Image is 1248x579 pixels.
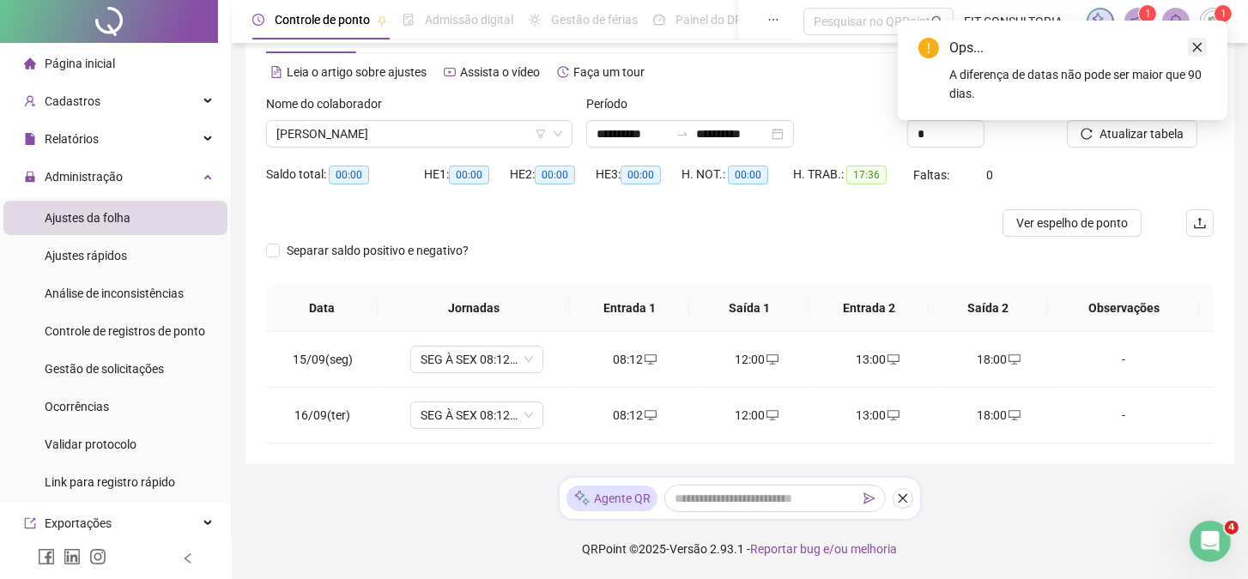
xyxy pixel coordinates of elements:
div: Saldo total: [266,165,424,184]
div: 08:12 [588,406,682,425]
span: sun [529,14,541,26]
span: Análise de inconsistências [45,286,184,300]
button: Ver espelho de ponto [1003,209,1142,237]
div: H. NOT.: [682,165,793,184]
span: file-text [270,66,282,78]
span: desktop [886,353,900,365]
div: A diferença de datas não pode ser maior que 90 dias. [949,65,1207,103]
div: - [1073,406,1174,425]
span: swap-right [675,127,689,141]
span: clock-circle [252,14,264,26]
span: bell [1168,14,1184,29]
span: 0 [986,168,993,182]
div: - [1073,350,1174,369]
span: close [1191,41,1203,53]
span: desktop [643,353,657,365]
span: user-add [24,95,36,107]
span: down [553,129,563,139]
span: notification [1130,14,1146,29]
span: Gestão de férias [551,13,638,27]
div: HE 1: [424,165,510,184]
span: 1 [1221,8,1227,20]
span: FIT CONSULTORIA CONTÁBIL EIRELLI [964,12,1076,31]
span: Reportar bug e/ou melhoria [751,542,898,556]
span: exclamation-circle [918,38,939,58]
div: 12:00 [709,350,803,369]
label: Nome do colaborador [266,94,393,113]
span: Ajustes da folha [45,211,130,225]
span: Separar saldo positivo e negativo? [280,241,476,260]
span: send [863,492,875,504]
span: 15/09(seg) [293,353,353,366]
span: Controle de ponto [275,13,370,27]
span: filter [536,129,546,139]
span: Ver espelho de ponto [1016,214,1128,232]
span: Assista o vídeo [460,65,540,79]
th: Entrada 2 [809,285,929,332]
span: Faça um tour [573,65,645,79]
span: 16/09(ter) [294,408,350,422]
span: SEG À SEX 08:12 ÀS 18:00 - INTERV 12:00 ÀS 13:00 [421,347,533,372]
div: 13:00 [831,406,924,425]
span: instagram [89,548,106,565]
span: Painel do DP [675,13,742,27]
span: Admissão digital [425,13,513,27]
span: desktop [765,409,778,421]
div: 18:00 [952,406,1045,425]
span: ellipsis [767,14,779,26]
span: facebook [38,548,55,565]
div: 13:00 [831,350,924,369]
span: youtube [444,66,456,78]
span: lock [24,171,36,183]
span: Link para registro rápido [45,475,175,489]
span: Faltas: [913,168,952,182]
th: Saída 1 [689,285,809,332]
div: HE 3: [596,165,682,184]
a: Close [1188,38,1207,57]
span: Administração [45,170,123,184]
span: pushpin [377,15,387,26]
span: desktop [1007,353,1021,365]
span: SEG À SEX 08:12 ÀS 18:00 - INTERV 12:00 ÀS 13:00 [421,402,533,428]
span: Observações [1062,299,1186,317]
div: H. TRAB.: [793,165,913,184]
span: desktop [643,409,657,421]
span: 00:00 [728,166,768,184]
span: 00:00 [329,166,369,184]
span: dashboard [653,14,665,26]
span: 4 [1225,521,1239,534]
span: 00:00 [535,166,575,184]
span: VIVIAN CRISTINA CONTES [276,121,562,147]
span: Relatórios [45,132,99,146]
span: home [24,57,36,69]
div: HE 2: [510,165,596,184]
img: 2880 [1201,9,1227,34]
span: to [675,127,689,141]
th: Jornadas [378,285,570,332]
span: linkedin [64,548,81,565]
span: 17:36 [846,166,887,184]
span: desktop [886,409,900,421]
iframe: Intercom live chat [1190,521,1231,562]
span: left [182,552,194,564]
span: Ajustes rápidos [45,249,127,262]
span: 00:00 [621,166,661,184]
div: 18:00 [952,350,1045,369]
span: Exportações [45,516,112,530]
span: Página inicial [45,57,115,70]
span: Ocorrências [45,400,109,413]
sup: 1 [1139,5,1156,22]
th: Observações [1048,285,1200,332]
div: 08:12 [588,350,682,369]
span: 1 [1145,8,1151,20]
span: Leia o artigo sobre ajustes [287,65,427,79]
span: history [557,66,569,78]
th: Saída 2 [929,285,1048,332]
footer: QRPoint © 2025 - 2.93.1 - [232,519,1248,579]
span: Gestão de solicitações [45,362,164,376]
span: close [897,492,909,504]
span: file [24,133,36,145]
span: desktop [1007,409,1021,421]
sup: Atualize o seu contato no menu Meus Dados [1215,5,1232,22]
span: file-done [403,14,415,26]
